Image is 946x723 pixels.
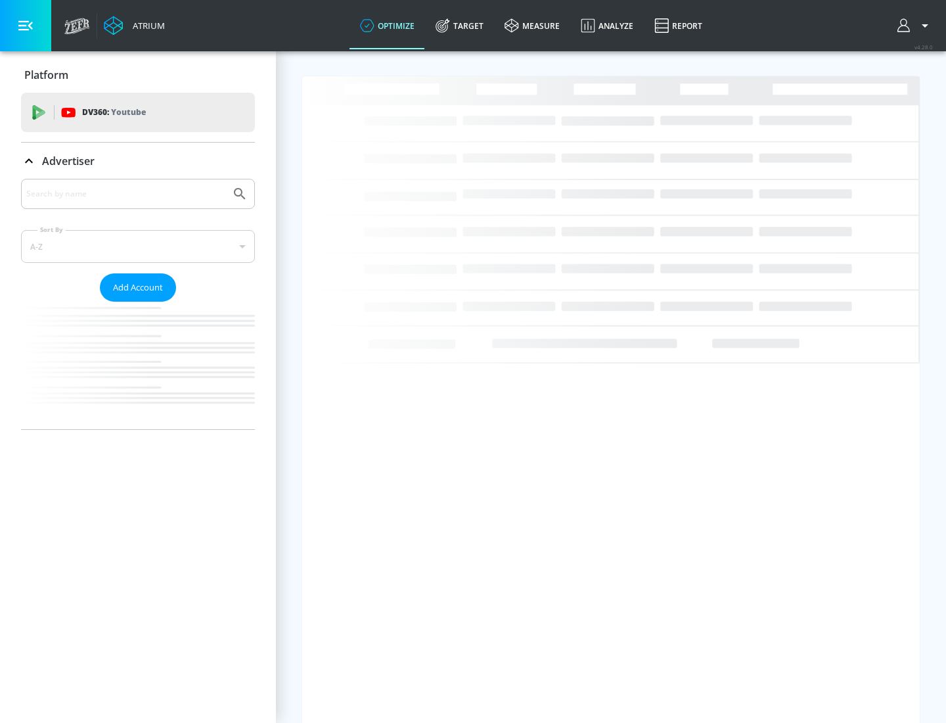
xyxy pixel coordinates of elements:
[42,154,95,168] p: Advertiser
[21,230,255,263] div: A-Z
[21,57,255,93] div: Platform
[24,68,68,82] p: Platform
[111,105,146,119] p: Youtube
[104,16,165,35] a: Atrium
[21,143,255,179] div: Advertiser
[82,105,146,120] p: DV360:
[127,20,165,32] div: Atrium
[37,225,66,234] label: Sort By
[100,273,176,302] button: Add Account
[425,2,494,49] a: Target
[914,43,933,51] span: v 4.28.0
[21,93,255,132] div: DV360: Youtube
[26,185,225,202] input: Search by name
[494,2,570,49] a: measure
[21,302,255,429] nav: list of Advertiser
[113,280,163,295] span: Add Account
[349,2,425,49] a: optimize
[644,2,713,49] a: Report
[570,2,644,49] a: Analyze
[21,179,255,429] div: Advertiser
